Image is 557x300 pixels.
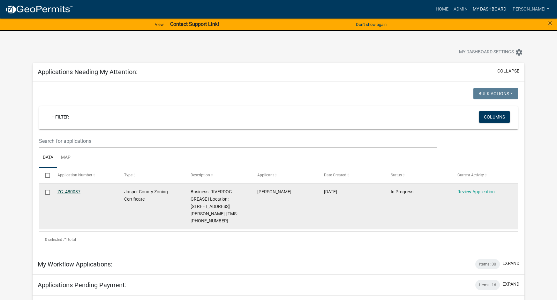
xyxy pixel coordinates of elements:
a: Home [433,3,451,15]
button: expand [502,281,519,288]
button: Close [548,19,552,27]
span: Description [191,173,210,177]
h5: Applications Pending Payment: [38,281,126,289]
datatable-header-cell: Applicant [251,168,318,183]
datatable-header-cell: Application Number [51,168,118,183]
strong: Contact Support Link! [170,21,219,27]
span: Status [391,173,402,177]
span: Application Number [57,173,92,177]
button: Don't show again [353,19,389,30]
input: Search for applications [39,135,436,148]
a: Admin [451,3,470,15]
span: In Progress [391,189,413,194]
span: 0 selected / [45,237,65,242]
span: My Dashboard Settings [459,49,514,56]
button: collapse [497,68,519,74]
button: My Dashboard Settingssettings [454,46,528,58]
a: Review Application [457,189,495,194]
button: Columns [479,111,510,123]
span: × [548,19,552,27]
h5: Applications Needing My Attention: [38,68,138,76]
datatable-header-cell: Status [385,168,451,183]
a: Data [39,148,57,168]
span: Applicant [257,173,274,177]
a: + Filter [47,111,74,123]
button: expand [502,260,519,267]
a: View [152,19,166,30]
datatable-header-cell: Date Created [318,168,385,183]
h5: My Workflow Applications: [38,260,112,268]
div: Items: 16 [475,280,500,290]
a: My Dashboard [470,3,509,15]
span: Philip Watkins [257,189,291,194]
span: Business: RIVERDOG GREASE | Location: 1305 Barnard St #2047 Savannah, Ga 31401 | TMS: 063-24-02-002 [191,189,237,223]
span: Date Created [324,173,346,177]
a: Map [57,148,74,168]
a: [PERSON_NAME] [509,3,552,15]
span: Type [124,173,132,177]
span: Jasper County Zoning Certificate [124,189,168,202]
div: 1 total [39,232,518,248]
div: collapse [33,81,524,254]
datatable-header-cell: Description [184,168,251,183]
a: ZC- 480087 [57,189,80,194]
i: settings [515,49,523,56]
span: Current Activity [457,173,484,177]
datatable-header-cell: Type [118,168,184,183]
div: Items: 30 [475,259,500,269]
datatable-header-cell: Current Activity [451,168,518,183]
span: 09/17/2025 [324,189,337,194]
button: Bulk Actions [473,88,518,99]
datatable-header-cell: Select [39,168,51,183]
